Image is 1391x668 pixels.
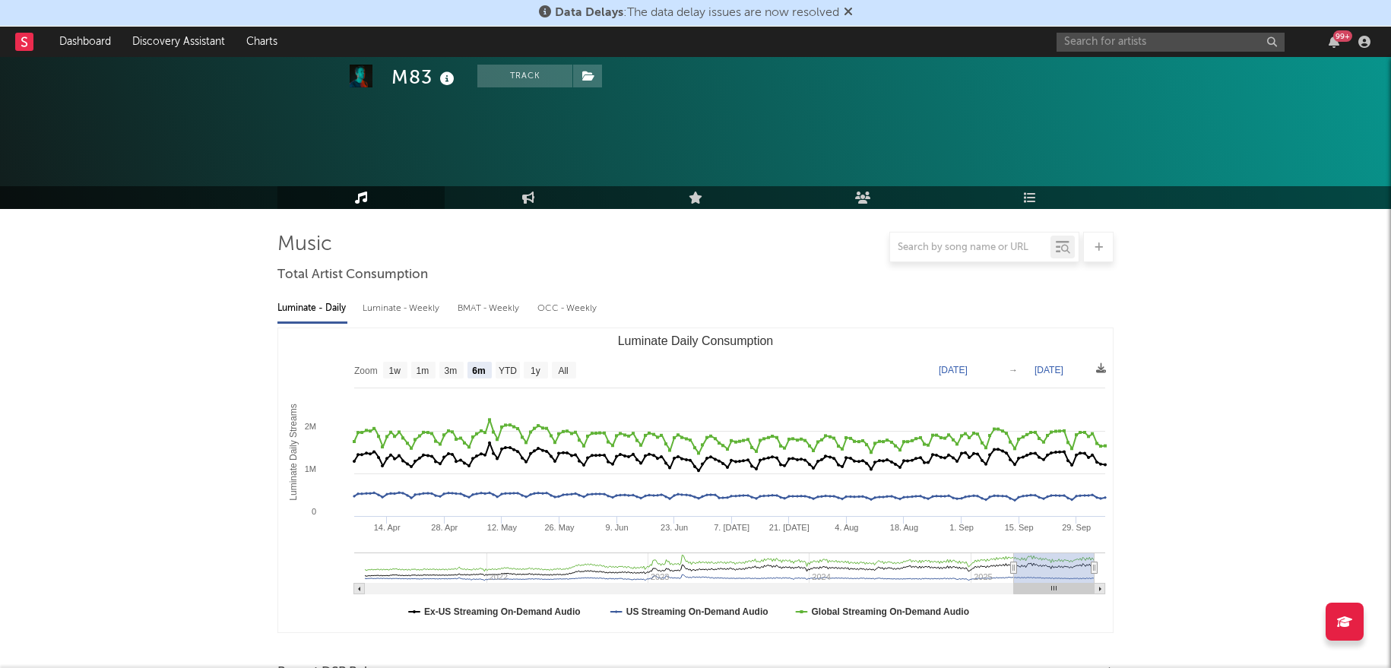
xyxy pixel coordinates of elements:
[769,523,810,532] text: 21. [DATE]
[555,7,839,19] span: : The data delay issues are now resolved
[537,296,598,321] div: OCC - Weekly
[1057,33,1285,52] input: Search for artists
[477,65,572,87] button: Track
[890,523,918,532] text: 18. Aug
[458,296,522,321] div: BMAT - Weekly
[1035,365,1063,375] text: [DATE]
[288,404,299,500] text: Luminate Daily Streams
[661,523,688,532] text: 23. Jun
[236,27,288,57] a: Charts
[277,296,347,321] div: Luminate - Daily
[558,366,568,376] text: All
[835,523,858,532] text: 4. Aug
[277,266,428,284] span: Total Artist Consumption
[890,242,1050,254] input: Search by song name or URL
[1329,36,1339,48] button: 99+
[1005,523,1034,532] text: 15. Sep
[374,523,401,532] text: 14. Apr
[844,7,853,19] span: Dismiss
[49,27,122,57] a: Dashboard
[389,366,401,376] text: 1w
[714,523,749,532] text: 7. [DATE]
[354,366,378,376] text: Zoom
[431,523,458,532] text: 28. Apr
[811,606,969,617] text: Global Streaming On-Demand Audio
[618,334,774,347] text: Luminate Daily Consumption
[555,7,623,19] span: Data Delays
[363,296,442,321] div: Luminate - Weekly
[949,523,974,532] text: 1. Sep
[626,606,768,617] text: US Streaming On-Demand Audio
[305,422,316,431] text: 2M
[312,507,316,516] text: 0
[391,65,458,90] div: M83
[424,606,581,617] text: Ex-US Streaming On-Demand Audio
[122,27,236,57] a: Discovery Assistant
[305,464,316,473] text: 1M
[1333,30,1352,42] div: 99 +
[1062,523,1091,532] text: 29. Sep
[531,366,540,376] text: 1y
[939,365,968,375] text: [DATE]
[472,366,485,376] text: 6m
[417,366,429,376] text: 1m
[445,366,458,376] text: 3m
[544,523,575,532] text: 26. May
[499,366,517,376] text: YTD
[606,523,629,532] text: 9. Jun
[1009,365,1018,375] text: →
[487,523,518,532] text: 12. May
[278,328,1113,632] svg: Luminate Daily Consumption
